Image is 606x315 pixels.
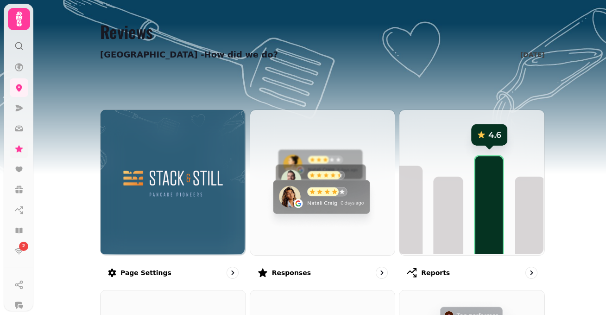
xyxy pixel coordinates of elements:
a: Page settingsHow did we do?Page settings [100,109,246,286]
svg: go to [228,268,237,277]
img: Reports [398,109,543,254]
a: 2 [10,242,28,260]
svg: go to [377,268,386,277]
svg: go to [527,268,536,277]
a: ResponsesResponses [250,109,396,286]
img: Responses [249,109,394,254]
img: How did we do? [119,153,227,212]
p: Reports [421,268,450,277]
p: Page settings [120,268,171,277]
p: Responses [272,268,311,277]
p: [DATE] [520,50,545,59]
span: 2 [22,243,25,250]
a: ReportsReports [399,109,545,286]
p: [GEOGRAPHIC_DATA] - How did we do? [100,48,278,61]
